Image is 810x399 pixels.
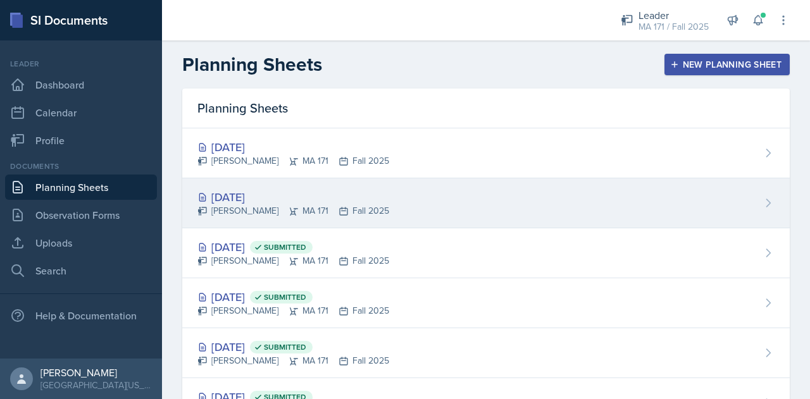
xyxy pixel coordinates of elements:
a: [DATE] [PERSON_NAME]MA 171Fall 2025 [182,178,790,228]
div: [PERSON_NAME] MA 171 Fall 2025 [197,354,389,367]
div: [DATE] [197,188,389,206]
a: [DATE] Submitted [PERSON_NAME]MA 171Fall 2025 [182,328,790,378]
div: [PERSON_NAME] MA 171 Fall 2025 [197,154,389,168]
div: [GEOGRAPHIC_DATA][US_STATE] in [GEOGRAPHIC_DATA] [40,379,152,391]
div: [PERSON_NAME] MA 171 Fall 2025 [197,254,389,267]
div: [DATE] [197,138,389,156]
div: Leader [5,58,157,70]
span: Submitted [264,292,306,302]
div: [DATE] [197,238,389,255]
div: MA 171 / Fall 2025 [639,20,709,34]
div: [DATE] [197,288,389,305]
a: [DATE] [PERSON_NAME]MA 171Fall 2025 [182,128,790,178]
a: Profile [5,128,157,153]
div: [PERSON_NAME] MA 171 Fall 2025 [197,304,389,317]
button: New Planning Sheet [664,54,790,75]
span: Submitted [264,342,306,352]
a: Calendar [5,100,157,125]
div: Planning Sheets [182,89,790,128]
a: Dashboard [5,72,157,97]
div: Leader [639,8,709,23]
div: [PERSON_NAME] MA 171 Fall 2025 [197,204,389,218]
h2: Planning Sheets [182,53,322,76]
div: Documents [5,161,157,172]
a: [DATE] Submitted [PERSON_NAME]MA 171Fall 2025 [182,278,790,328]
div: [PERSON_NAME] [40,366,152,379]
div: New Planning Sheet [673,59,782,70]
div: Help & Documentation [5,303,157,328]
a: Search [5,258,157,283]
a: Uploads [5,230,157,255]
div: [DATE] [197,338,389,355]
a: Observation Forms [5,202,157,228]
a: Planning Sheets [5,175,157,200]
a: [DATE] Submitted [PERSON_NAME]MA 171Fall 2025 [182,228,790,278]
span: Submitted [264,242,306,252]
